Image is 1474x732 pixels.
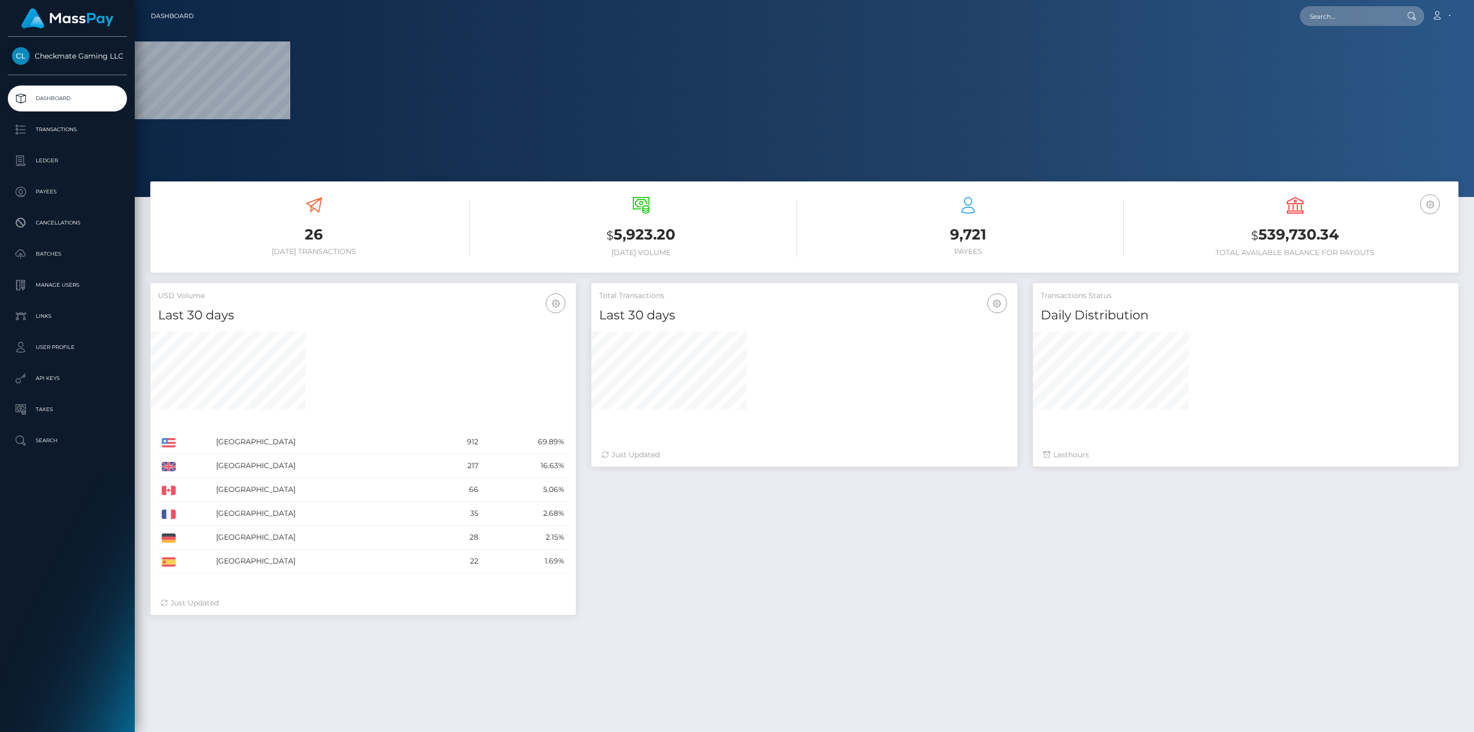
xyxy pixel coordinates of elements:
h3: 26 [158,224,470,245]
h6: Total Available Balance for Payouts [1139,248,1451,257]
p: Payees [12,184,123,200]
a: Links [8,303,127,329]
a: Taxes [8,397,127,423]
h4: Last 30 days [158,306,568,325]
td: 69.89% [482,430,568,454]
h5: USD Volume [158,291,568,301]
span: Checkmate Gaming LLC [8,51,127,61]
h3: 9,721 [812,224,1124,245]
div: Just Updated [161,598,565,609]
img: US.png [162,438,176,447]
h6: Payees [812,247,1124,256]
p: Links [12,308,123,324]
p: Ledger [12,153,123,168]
a: API Keys [8,365,127,391]
p: User Profile [12,340,123,355]
div: Just Updated [602,449,1007,460]
h6: [DATE] Transactions [158,247,470,256]
h3: 539,730.34 [1139,224,1451,246]
td: 22 [434,550,482,573]
p: Cancellations [12,215,123,231]
p: Taxes [12,402,123,417]
img: GB.png [162,462,176,471]
a: Cancellations [8,210,127,236]
img: CA.png [162,486,176,495]
img: FR.png [162,510,176,519]
small: $ [1251,228,1258,243]
a: Batches [8,241,127,267]
td: 2.68% [482,502,568,526]
a: Dashboard [151,5,194,27]
td: 66 [434,478,482,502]
div: Last hours [1043,449,1448,460]
p: Search [12,433,123,448]
p: Transactions [12,122,123,137]
img: ES.png [162,557,176,567]
td: [GEOGRAPHIC_DATA] [212,550,434,573]
td: [GEOGRAPHIC_DATA] [212,478,434,502]
a: Payees [8,179,127,205]
td: [GEOGRAPHIC_DATA] [212,502,434,526]
td: 5.06% [482,478,568,502]
img: DE.png [162,533,176,543]
input: Search... [1300,6,1397,26]
a: Ledger [8,148,127,174]
a: Search [8,428,127,454]
td: 28 [434,526,482,550]
p: Batches [12,246,123,262]
h4: Daily Distribution [1041,306,1451,325]
p: Dashboard [12,91,123,106]
h4: Last 30 days [599,306,1009,325]
td: [GEOGRAPHIC_DATA] [212,454,434,478]
td: 912 [434,430,482,454]
td: [GEOGRAPHIC_DATA] [212,430,434,454]
h5: Total Transactions [599,291,1009,301]
td: 1.69% [482,550,568,573]
img: Checkmate Gaming LLC [12,47,30,65]
a: Transactions [8,117,127,143]
p: Manage Users [12,277,123,293]
h3: 5,923.20 [485,224,797,246]
td: 217 [434,454,482,478]
a: User Profile [8,334,127,360]
td: 2.15% [482,526,568,550]
h5: Transactions Status [1041,291,1451,301]
img: MassPay Logo [21,8,114,29]
p: API Keys [12,371,123,386]
td: 16.63% [482,454,568,478]
small: $ [606,228,614,243]
a: Manage Users [8,272,127,298]
td: [GEOGRAPHIC_DATA] [212,526,434,550]
a: Dashboard [8,86,127,111]
td: 35 [434,502,482,526]
h6: [DATE] Volume [485,248,797,257]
